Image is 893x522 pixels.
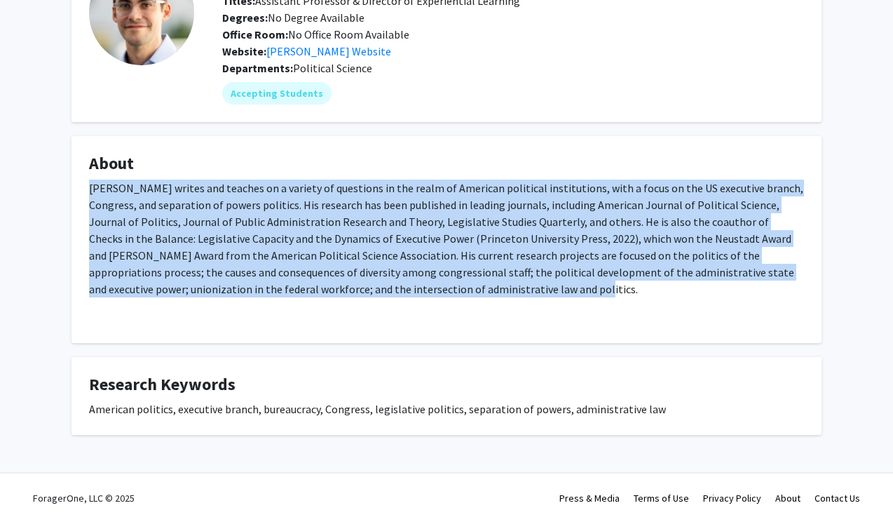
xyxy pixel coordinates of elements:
span: No Office Room Available [222,27,409,41]
a: Terms of Use [634,492,689,504]
b: Departments: [222,61,293,75]
p: [PERSON_NAME] writes and teaches on a variety of questions in the realm of American political ins... [89,180,804,297]
span: Political Science [293,61,372,75]
span: No Degree Available [222,11,364,25]
b: Degrees: [222,11,268,25]
iframe: Chat [11,459,60,511]
a: Press & Media [559,492,620,504]
a: Contact Us [814,492,860,504]
a: Opens in a new tab [266,44,391,58]
h4: About [89,154,804,174]
a: Privacy Policy [703,492,761,504]
div: American politics, executive branch, bureaucracy, Congress, legislative politics, separation of p... [89,401,804,417]
h4: Research Keywords [89,375,804,395]
b: Office Room: [222,27,288,41]
mat-chip: Accepting Students [222,82,332,105]
a: About [775,492,800,504]
b: Website: [222,44,266,58]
